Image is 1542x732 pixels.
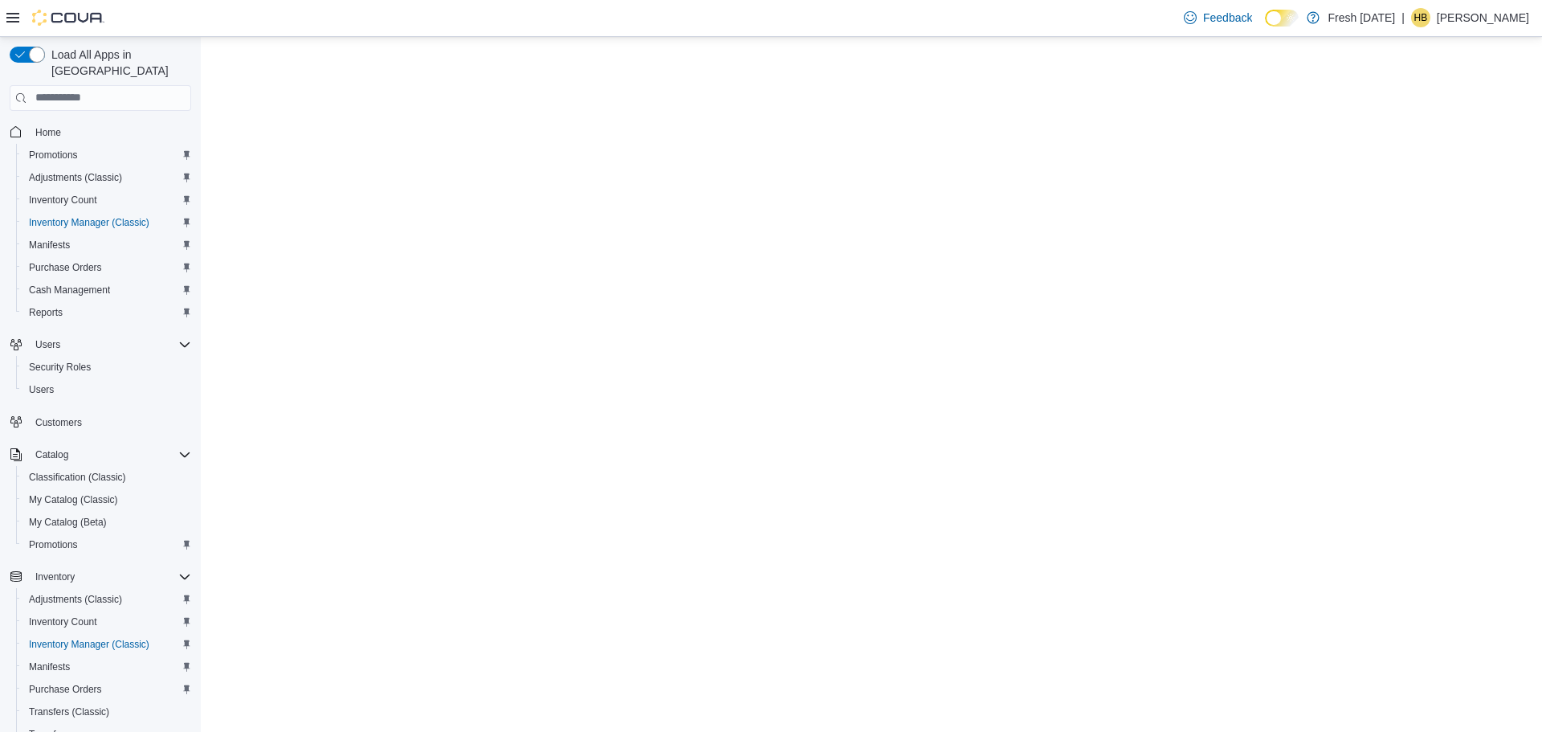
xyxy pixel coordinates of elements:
[29,194,97,207] span: Inventory Count
[1411,8,1430,27] div: Harley Bialczyk
[22,303,191,322] span: Reports
[35,416,82,429] span: Customers
[22,280,191,300] span: Cash Management
[16,489,198,511] button: My Catalog (Classic)
[29,493,118,506] span: My Catalog (Classic)
[22,513,191,532] span: My Catalog (Beta)
[16,356,198,378] button: Security Roles
[29,538,78,551] span: Promotions
[22,190,104,210] a: Inventory Count
[16,279,198,301] button: Cash Management
[16,656,198,678] button: Manifests
[22,380,191,399] span: Users
[22,468,191,487] span: Classification (Classic)
[3,444,198,466] button: Catalog
[16,301,198,324] button: Reports
[16,234,198,256] button: Manifests
[16,633,198,656] button: Inventory Manager (Classic)
[1328,8,1395,27] p: Fresh [DATE]
[22,513,113,532] a: My Catalog (Beta)
[22,590,128,609] a: Adjustments (Classic)
[29,683,102,696] span: Purchase Orders
[29,149,78,162] span: Promotions
[16,678,198,701] button: Purchase Orders
[16,588,198,611] button: Adjustments (Classic)
[35,338,60,351] span: Users
[1265,27,1266,27] span: Dark Mode
[29,615,97,628] span: Inventory Count
[22,145,84,165] a: Promotions
[29,412,191,432] span: Customers
[35,126,61,139] span: Home
[22,168,128,187] a: Adjustments (Classic)
[16,166,198,189] button: Adjustments (Classic)
[22,303,69,322] a: Reports
[22,168,191,187] span: Adjustments (Classic)
[16,701,198,723] button: Transfers (Classic)
[16,534,198,556] button: Promotions
[22,190,191,210] span: Inventory Count
[1437,8,1529,27] p: [PERSON_NAME]
[29,445,75,464] button: Catalog
[22,235,191,255] span: Manifests
[35,448,68,461] span: Catalog
[1177,2,1258,34] a: Feedback
[29,335,67,354] button: Users
[29,638,149,651] span: Inventory Manager (Classic)
[22,657,76,677] a: Manifests
[22,702,116,722] a: Transfers (Classic)
[29,593,122,606] span: Adjustments (Classic)
[1414,8,1428,27] span: HB
[22,535,191,554] span: Promotions
[32,10,104,26] img: Cova
[22,490,191,509] span: My Catalog (Classic)
[29,216,149,229] span: Inventory Manager (Classic)
[16,378,198,401] button: Users
[29,306,63,319] span: Reports
[45,47,191,79] span: Load All Apps in [GEOGRAPHIC_DATA]
[29,122,191,142] span: Home
[29,445,191,464] span: Catalog
[22,213,191,232] span: Inventory Manager (Classic)
[35,570,75,583] span: Inventory
[29,413,88,432] a: Customers
[16,211,198,234] button: Inventory Manager (Classic)
[22,213,156,232] a: Inventory Manager (Classic)
[22,490,124,509] a: My Catalog (Classic)
[22,380,60,399] a: Users
[22,680,191,699] span: Purchase Orders
[22,612,104,632] a: Inventory Count
[29,660,70,673] span: Manifests
[1401,8,1405,27] p: |
[22,657,191,677] span: Manifests
[22,635,156,654] a: Inventory Manager (Classic)
[22,145,191,165] span: Promotions
[29,361,91,374] span: Security Roles
[16,466,198,489] button: Classification (Classic)
[22,612,191,632] span: Inventory Count
[22,280,116,300] a: Cash Management
[29,123,67,142] a: Home
[29,567,191,587] span: Inventory
[29,705,109,718] span: Transfers (Classic)
[29,284,110,296] span: Cash Management
[3,121,198,144] button: Home
[22,702,191,722] span: Transfers (Classic)
[16,611,198,633] button: Inventory Count
[22,680,108,699] a: Purchase Orders
[29,239,70,251] span: Manifests
[29,171,122,184] span: Adjustments (Classic)
[29,261,102,274] span: Purchase Orders
[3,333,198,356] button: Users
[16,144,198,166] button: Promotions
[22,358,97,377] a: Security Roles
[22,258,191,277] span: Purchase Orders
[3,411,198,434] button: Customers
[16,511,198,534] button: My Catalog (Beta)
[22,358,191,377] span: Security Roles
[1265,10,1299,27] input: Dark Mode
[22,535,84,554] a: Promotions
[29,383,54,396] span: Users
[16,256,198,279] button: Purchase Orders
[29,516,107,529] span: My Catalog (Beta)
